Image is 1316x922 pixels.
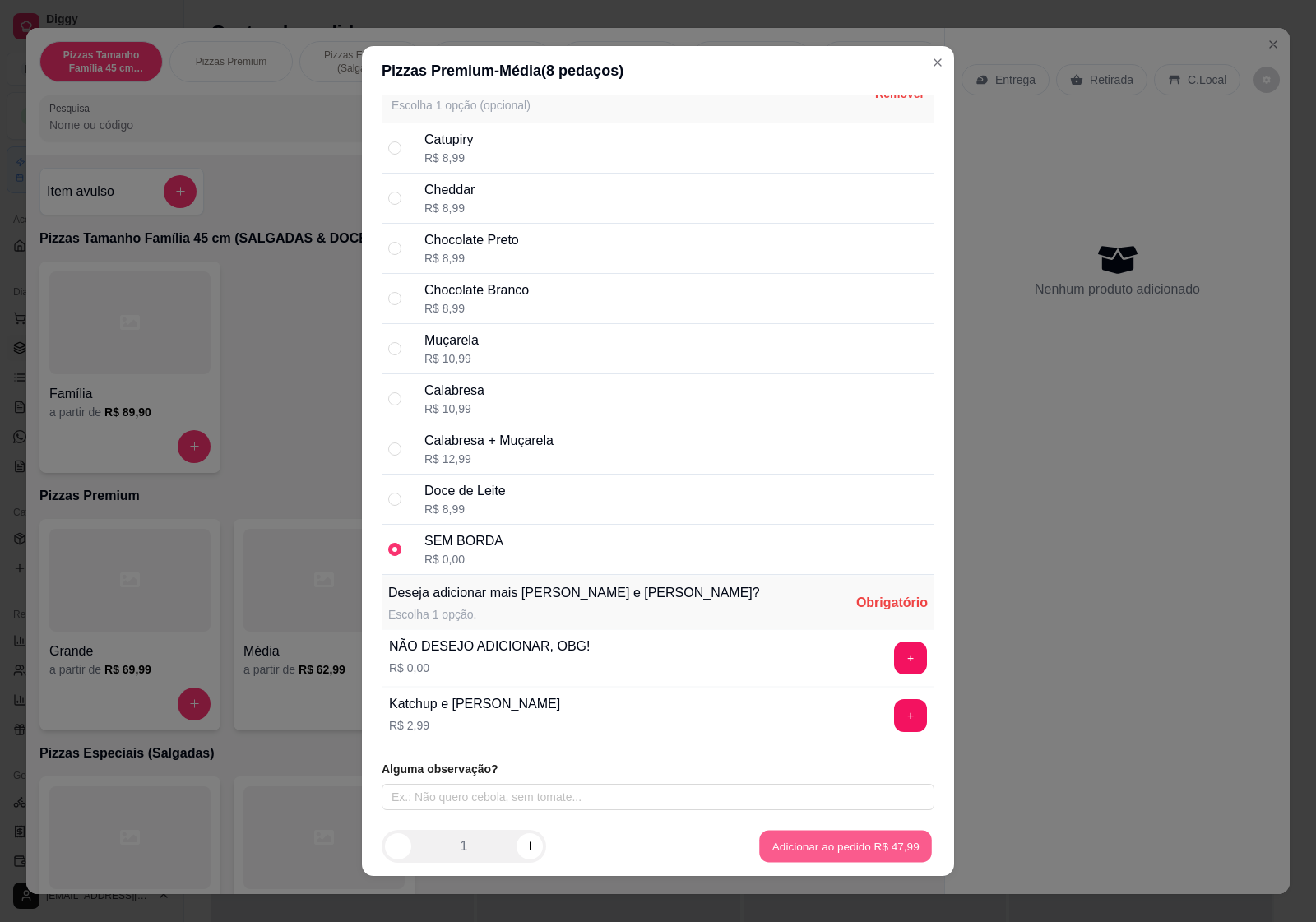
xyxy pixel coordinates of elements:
[424,230,519,250] div: Chocolate Preto
[382,59,934,82] div: Pizzas Premium - Média ( 8 pedaços)
[424,250,519,266] div: R$ 8,99
[424,180,475,200] div: Cheddar
[894,642,927,674] button: add
[389,637,591,656] div: NÃO DESEJO ADICIONAR, OBG!
[424,451,554,467] div: R$ 12,99
[424,280,529,300] div: Chocolate Branco
[389,694,560,714] div: Katchup e [PERSON_NAME]
[424,481,506,501] div: Doce de Leite
[424,401,484,417] div: R$ 10,99
[424,531,503,551] div: SEM BORDA
[389,660,591,676] div: R$ 0,00
[385,833,411,859] button: decrease-product-quantity
[517,833,543,859] button: increase-product-quantity
[759,831,932,863] button: Adicionar ao pedido R$ 47,99
[389,717,560,734] div: R$ 2,99
[424,300,529,317] div: R$ 8,99
[924,49,951,76] button: Close
[424,331,479,350] div: Muçarela
[392,97,550,114] p: Escolha 1 opção (opcional)
[894,699,927,732] button: add
[424,381,484,401] div: Calabresa
[424,501,506,517] div: R$ 8,99
[424,350,479,367] div: R$ 10,99
[424,130,474,150] div: Catupiry
[461,836,468,856] p: 1
[388,583,760,603] div: Deseja adicionar mais [PERSON_NAME] e [PERSON_NAME]?
[424,200,475,216] div: R$ 8,99
[424,431,554,451] div: Calabresa + Muçarela
[388,606,760,623] div: Escolha 1 opção.
[382,761,934,777] article: Alguma observação?
[424,150,474,166] div: R$ 8,99
[382,784,934,810] input: Ex.: Não quero cebola, sem tomate...
[856,593,928,613] div: Obrigatório
[424,551,503,568] div: R$ 0,00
